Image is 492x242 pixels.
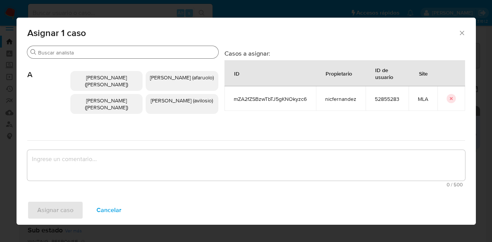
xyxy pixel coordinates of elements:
span: [PERSON_NAME] ([PERSON_NAME]) [85,74,128,88]
span: nicfernandez [325,95,356,102]
div: Propietario [316,64,361,82]
div: [PERSON_NAME] ([PERSON_NAME]) [70,94,143,114]
div: ID [225,64,249,82]
div: ID de usuario [366,61,408,86]
div: [PERSON_NAME] ([PERSON_NAME]) [70,71,143,91]
div: assign-modal [17,18,476,225]
span: Asignar 1 caso [27,28,459,38]
span: Cancelar [96,202,121,219]
span: A [27,59,70,79]
span: Máximo 500 caracteres [30,182,463,187]
h3: Casos a asignar: [224,49,465,57]
button: Cancelar [86,201,131,219]
input: Buscar analista [38,49,215,56]
span: [PERSON_NAME] (avilosio) [151,97,213,104]
span: MLA [418,95,428,102]
button: Cerrar ventana [458,29,465,36]
span: [PERSON_NAME] (afaruolo) [150,74,214,81]
div: [PERSON_NAME] (afaruolo) [146,71,218,91]
span: 52855283 [375,95,399,102]
button: Buscar [30,49,37,55]
span: [PERSON_NAME] ([PERSON_NAME]) [85,97,128,111]
button: icon-button [447,94,456,103]
div: Site [410,64,437,82]
div: [PERSON_NAME] (avilosio) [146,94,218,114]
span: mZA2fZSBzwTbTJ5gKNOkyzc6 [234,95,307,102]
